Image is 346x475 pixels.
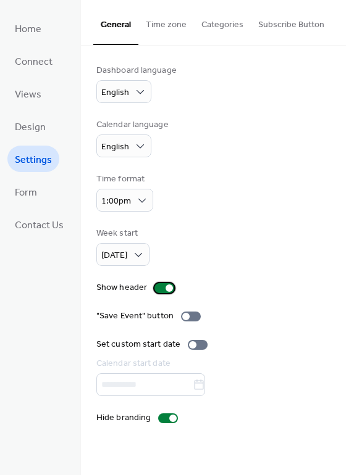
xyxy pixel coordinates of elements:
a: Form [7,178,44,205]
div: Set custom start date [96,338,180,351]
span: [DATE] [101,247,127,264]
div: Show header [96,281,147,294]
span: English [101,139,129,155]
span: Connect [15,52,53,72]
span: Views [15,85,41,104]
span: Home [15,20,41,39]
a: Views [7,80,49,107]
div: Time format [96,173,151,186]
div: Week start [96,227,147,240]
span: English [101,85,129,101]
div: Dashboard language [96,64,177,77]
div: Calendar start date [96,357,328,370]
a: Home [7,15,49,41]
a: Design [7,113,53,139]
div: Hide branding [96,411,151,424]
span: Settings [15,151,52,170]
a: Connect [7,47,60,74]
a: Contact Us [7,211,71,238]
div: Calendar language [96,118,169,131]
span: Design [15,118,46,137]
span: Contact Us [15,216,64,235]
span: 1:00pm [101,193,131,210]
span: Form [15,183,37,202]
div: "Save Event" button [96,310,174,323]
a: Settings [7,146,59,172]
